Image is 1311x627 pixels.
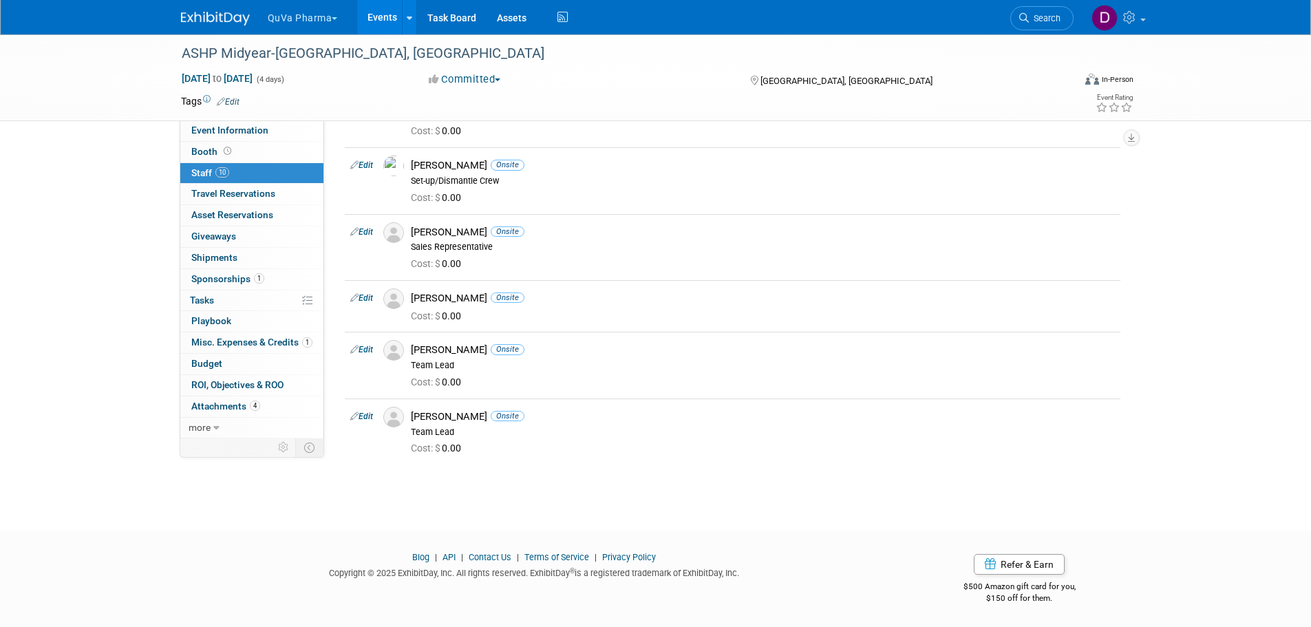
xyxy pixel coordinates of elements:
span: 0.00 [411,376,467,387]
span: [GEOGRAPHIC_DATA], [GEOGRAPHIC_DATA] [760,76,932,86]
div: [PERSON_NAME] [411,159,1115,172]
a: Shipments [180,248,323,268]
span: Cost: $ [411,376,442,387]
a: Budget [180,354,323,374]
span: 10 [215,167,229,178]
div: [PERSON_NAME] [411,226,1115,239]
img: Format-Inperson.png [1085,74,1099,85]
span: 0.00 [411,258,467,269]
span: Onsite [491,344,524,354]
span: 0.00 [411,192,467,203]
a: Terms of Service [524,552,589,562]
a: Contact Us [469,552,511,562]
span: Onsite [491,411,524,421]
span: Shipments [191,252,237,263]
td: Personalize Event Tab Strip [272,438,296,456]
span: | [431,552,440,562]
span: to [211,73,224,84]
span: Asset Reservations [191,209,273,220]
a: Edit [350,345,373,354]
span: Tasks [190,295,214,306]
a: Booth [180,142,323,162]
sup: ® [570,567,575,575]
a: Tasks [180,290,323,311]
span: Onsite [491,293,524,303]
a: Misc. Expenses & Credits1 [180,332,323,353]
td: Toggle Event Tabs [295,438,323,456]
img: Associate-Profile-5.png [383,407,404,427]
a: Staff10 [180,163,323,184]
a: Search [1010,6,1074,30]
div: Copyright © 2025 ExhibitDay, Inc. All rights reserved. ExhibitDay is a registered trademark of Ex... [181,564,888,580]
span: Misc. Expenses & Credits [191,337,312,348]
span: | [458,552,467,562]
div: [PERSON_NAME] [411,410,1115,423]
div: Event Rating [1096,94,1133,101]
a: Refer & Earn [974,554,1065,575]
div: $150 off for them. [908,593,1131,604]
img: Associate-Profile-5.png [383,340,404,361]
a: Asset Reservations [180,205,323,226]
div: [PERSON_NAME] [411,343,1115,357]
span: 4 [250,401,260,411]
span: 1 [302,337,312,348]
img: Danielle Mitchell [1091,5,1118,31]
a: Sponsorships1 [180,269,323,290]
span: Cost: $ [411,310,442,321]
div: Team Lead [411,360,1115,371]
span: ROI, Objectives & ROO [191,379,284,390]
a: Edit [350,160,373,170]
span: Search [1029,13,1060,23]
a: Blog [412,552,429,562]
span: Booth [191,146,234,157]
span: Cost: $ [411,443,442,454]
span: 0.00 [411,125,467,136]
span: Giveaways [191,231,236,242]
a: Event Information [180,120,323,141]
img: Associate-Profile-5.png [383,288,404,309]
span: Staff [191,167,229,178]
span: | [591,552,600,562]
a: more [180,418,323,438]
a: Edit [350,227,373,237]
div: $500 Amazon gift card for you, [908,572,1131,604]
span: Booth not reserved yet [221,146,234,156]
span: Onsite [491,160,524,170]
span: (4 days) [255,75,284,84]
td: Tags [181,94,239,108]
div: [PERSON_NAME] [411,292,1115,305]
span: Sponsorships [191,273,264,284]
span: Attachments [191,401,260,412]
img: Associate-Profile-5.png [383,222,404,243]
div: Event Format [992,72,1134,92]
span: Cost: $ [411,192,442,203]
a: Edit [350,293,373,303]
a: API [443,552,456,562]
span: Travel Reservations [191,188,275,199]
div: ASHP Midyear-[GEOGRAPHIC_DATA], [GEOGRAPHIC_DATA] [177,41,1053,66]
div: In-Person [1101,74,1133,85]
span: 0.00 [411,310,467,321]
a: Privacy Policy [602,552,656,562]
a: Edit [350,412,373,421]
div: Sales Representative [411,242,1115,253]
span: [DATE] [DATE] [181,72,253,85]
div: Team Lead [411,427,1115,438]
a: Travel Reservations [180,184,323,204]
span: Onsite [491,226,524,237]
a: Edit [217,97,239,107]
a: ROI, Objectives & ROO [180,375,323,396]
div: Set-up/Dismantle Crew [411,176,1115,187]
span: Budget [191,358,222,369]
span: more [189,422,211,433]
span: 1 [254,273,264,284]
span: Cost: $ [411,258,442,269]
a: Attachments4 [180,396,323,417]
a: Playbook [180,311,323,332]
a: Giveaways [180,226,323,247]
span: Playbook [191,315,231,326]
button: Committed [424,72,506,87]
span: | [513,552,522,562]
span: Event Information [191,125,268,136]
span: 0.00 [411,443,467,454]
